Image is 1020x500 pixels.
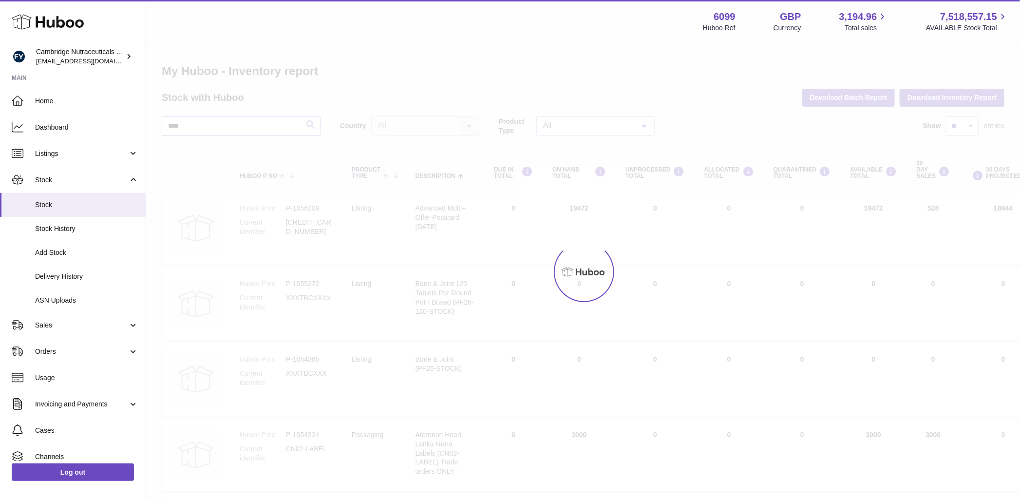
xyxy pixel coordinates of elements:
span: 7,518,557.15 [940,10,997,23]
div: Cambridge Nutraceuticals Ltd [36,47,124,66]
span: Dashboard [35,123,138,132]
span: Usage [35,373,138,383]
a: 7,518,557.15 AVAILABLE Stock Total [926,10,1008,33]
span: Home [35,96,138,106]
span: Invoicing and Payments [35,400,128,409]
strong: 6099 [714,10,736,23]
span: Orders [35,347,128,356]
span: Channels [35,452,138,462]
img: huboo@camnutra.com [12,49,26,64]
span: Cases [35,426,138,435]
a: 3,194.96 Total sales [839,10,888,33]
strong: GBP [780,10,801,23]
span: ASN Uploads [35,296,138,305]
span: Sales [35,321,128,330]
span: Stock [35,175,128,185]
span: Stock History [35,224,138,233]
span: AVAILABLE Stock Total [926,23,1008,33]
span: [EMAIL_ADDRESS][DOMAIN_NAME] [36,57,143,65]
div: Currency [774,23,801,33]
span: Delivery History [35,272,138,281]
span: Stock [35,200,138,210]
span: 3,194.96 [839,10,877,23]
span: Add Stock [35,248,138,257]
div: Huboo Ref [703,23,736,33]
a: Log out [12,463,134,481]
span: Total sales [845,23,888,33]
span: Listings [35,149,128,158]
